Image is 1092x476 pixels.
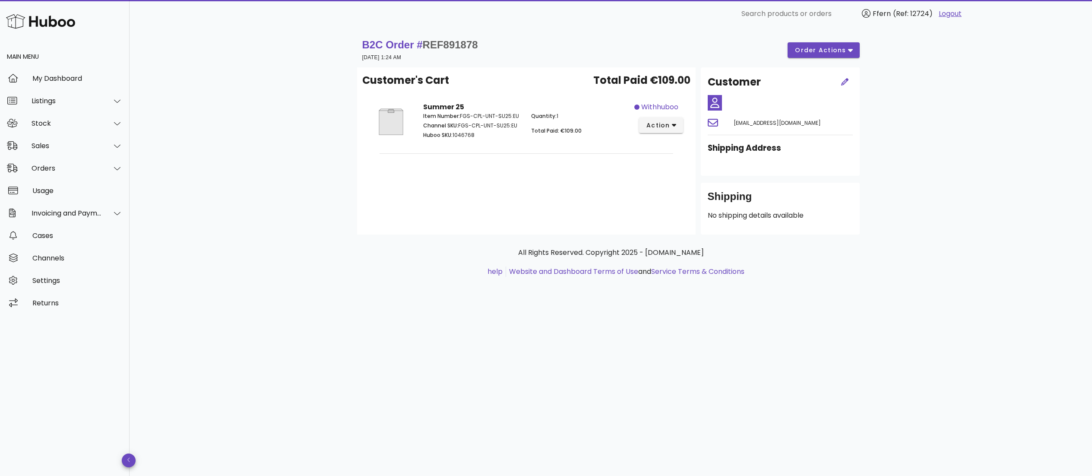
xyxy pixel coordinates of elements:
span: [EMAIL_ADDRESS][DOMAIN_NAME] [734,119,821,127]
h3: Shipping Address [708,142,853,154]
span: order actions [794,46,846,55]
span: Quantity: [531,112,557,120]
a: Logout [939,9,962,19]
div: Settings [32,276,123,285]
a: help [487,267,503,276]
span: Item Number: [423,112,460,120]
div: Invoicing and Payments [32,209,102,217]
span: Ffern [873,9,891,19]
div: Sales [32,142,102,150]
p: FGS-CPL-UNT-SU25:EU [423,112,521,120]
span: REF891878 [423,39,478,51]
div: Cases [32,232,123,240]
span: Total Paid: €109.00 [531,127,582,134]
a: Website and Dashboard Terms of Use [509,267,638,276]
p: FGS-CPL-UNT-SU25:EU [423,122,521,130]
span: Customer's Cart [362,73,449,88]
span: Huboo SKU: [423,131,453,139]
h2: Customer [708,74,761,90]
div: Usage [32,187,123,195]
button: order actions [788,42,859,58]
div: Channels [32,254,123,262]
div: Returns [32,299,123,307]
div: Orders [32,164,102,172]
span: (Ref: 12724) [893,9,933,19]
strong: B2C Order # [362,39,478,51]
div: Stock [32,119,102,127]
li: and [506,267,744,277]
img: Product Image [369,102,413,142]
p: All Rights Reserved. Copyright 2025 - [DOMAIN_NAME] [364,248,858,258]
p: 1046768 [423,131,521,139]
div: My Dashboard [32,74,123,83]
div: Shipping [708,190,853,210]
strong: Summer 25 [423,102,464,112]
span: withhuboo [641,102,678,112]
button: action [639,117,684,133]
img: Huboo Logo [6,12,75,31]
span: Channel SKU: [423,122,458,129]
span: action [646,121,670,130]
a: Service Terms & Conditions [651,267,744,276]
div: Listings [32,97,102,105]
p: No shipping details available [708,210,853,221]
span: Total Paid €109.00 [593,73,690,88]
small: [DATE] 1:24 AM [362,54,402,60]
p: 1 [531,112,629,120]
